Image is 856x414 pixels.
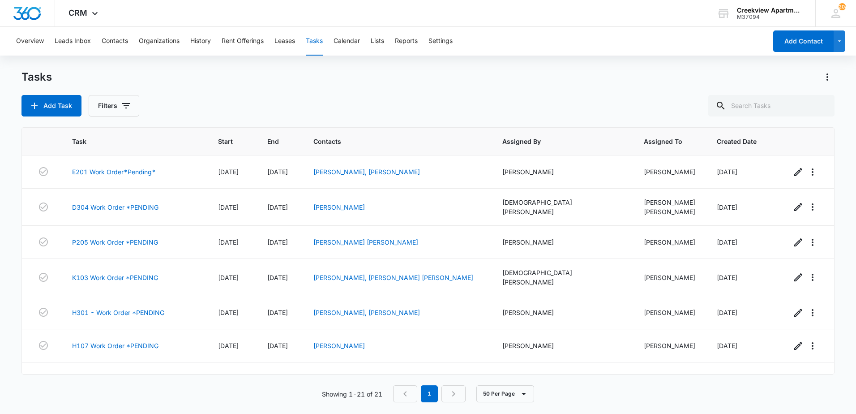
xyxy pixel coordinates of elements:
[502,237,622,247] div: [PERSON_NAME]
[371,27,384,56] button: Lists
[428,27,453,56] button: Settings
[218,238,239,246] span: [DATE]
[218,168,239,176] span: [DATE]
[218,203,239,211] span: [DATE]
[502,341,622,350] div: [PERSON_NAME]
[72,273,158,282] a: K103 Work Order *PENDING
[395,27,418,56] button: Reports
[644,308,695,317] div: [PERSON_NAME]
[502,198,622,216] div: [DEMOGRAPHIC_DATA][PERSON_NAME]
[274,27,295,56] button: Leases
[502,268,622,287] div: [DEMOGRAPHIC_DATA][PERSON_NAME]
[737,14,802,20] div: account id
[717,342,737,349] span: [DATE]
[820,70,835,84] button: Actions
[72,237,158,247] a: P205 Work Order *PENDING
[72,308,164,317] a: H301 - Work Order *PENDING
[102,27,128,56] button: Contacts
[89,95,139,116] button: Filters
[16,27,44,56] button: Overview
[644,137,682,146] span: Assigned To
[267,342,288,349] span: [DATE]
[218,274,239,281] span: [DATE]
[708,95,835,116] input: Search Tasks
[313,309,420,316] a: [PERSON_NAME], [PERSON_NAME]
[139,27,180,56] button: Organizations
[502,167,622,177] div: [PERSON_NAME]
[267,203,288,211] span: [DATE]
[313,342,365,349] a: [PERSON_NAME]
[218,309,239,316] span: [DATE]
[644,198,695,207] div: [PERSON_NAME]
[72,167,156,177] a: E201 Work Order*Pending*
[190,27,211,56] button: History
[421,385,438,402] em: 1
[717,309,737,316] span: [DATE]
[644,207,695,216] div: [PERSON_NAME]
[218,137,233,146] span: Start
[313,137,468,146] span: Contacts
[839,3,846,10] span: 204
[72,203,158,212] a: D304 Work Order *PENDING
[313,168,420,176] a: [PERSON_NAME], [PERSON_NAME]
[267,309,288,316] span: [DATE]
[21,95,81,116] button: Add Task
[773,30,834,52] button: Add Contact
[306,27,323,56] button: Tasks
[313,238,418,246] a: [PERSON_NAME] [PERSON_NAME]
[68,8,87,17] span: CRM
[502,137,609,146] span: Assigned By
[267,137,279,146] span: End
[21,70,52,84] h1: Tasks
[839,3,846,10] div: notifications count
[267,168,288,176] span: [DATE]
[322,389,382,399] p: Showing 1-21 of 21
[737,7,802,14] div: account name
[267,238,288,246] span: [DATE]
[218,342,239,349] span: [DATE]
[644,273,695,282] div: [PERSON_NAME]
[717,274,737,281] span: [DATE]
[717,137,757,146] span: Created Date
[313,203,365,211] a: [PERSON_NAME]
[334,27,360,56] button: Calendar
[72,137,184,146] span: Task
[313,274,473,281] a: [PERSON_NAME], [PERSON_NAME] [PERSON_NAME]
[717,203,737,211] span: [DATE]
[502,308,622,317] div: [PERSON_NAME]
[644,341,695,350] div: [PERSON_NAME]
[717,168,737,176] span: [DATE]
[222,27,264,56] button: Rent Offerings
[644,167,695,177] div: [PERSON_NAME]
[72,341,158,350] a: H107 Work Order *PENDING
[55,27,91,56] button: Leads Inbox
[393,385,466,402] nav: Pagination
[476,385,534,402] button: 50 Per Page
[717,238,737,246] span: [DATE]
[267,274,288,281] span: [DATE]
[644,237,695,247] div: [PERSON_NAME]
